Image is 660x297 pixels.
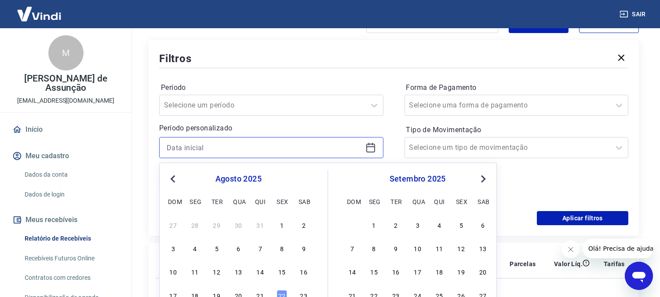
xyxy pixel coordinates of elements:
[167,141,362,154] input: Data inicial
[168,267,179,277] div: Choose domingo, 10 de agosto de 2025
[510,260,536,268] p: Parcelas
[434,243,445,253] div: Choose quinta-feira, 11 de setembro de 2025
[190,196,200,207] div: seg
[190,267,200,277] div: Choose segunda-feira, 11 de agosto de 2025
[456,267,467,277] div: Choose sexta-feira, 19 de setembro de 2025
[161,82,382,93] label: Período
[168,243,179,253] div: Choose domingo, 3 de agosto de 2025
[412,267,423,277] div: Choose quarta-feira, 17 de setembro de 2025
[255,219,266,230] div: Choose quinta-feira, 31 de julho de 2025
[211,243,222,253] div: Choose terça-feira, 5 de agosto de 2025
[390,243,401,253] div: Choose terça-feira, 9 de setembro de 2025
[190,243,200,253] div: Choose segunda-feira, 4 de agosto de 2025
[277,267,287,277] div: Choose sexta-feira, 15 de agosto de 2025
[21,166,121,184] a: Dados da conta
[347,196,357,207] div: dom
[159,123,383,134] p: Período personalizado
[456,219,467,230] div: Choose sexta-feira, 5 de setembro de 2025
[625,262,653,290] iframe: Botão para abrir a janela de mensagens
[168,196,179,207] div: dom
[48,35,84,71] div: M
[277,196,287,207] div: sex
[554,260,583,268] p: Valor Líq.
[412,219,423,230] div: Choose quarta-feira, 3 de setembro de 2025
[412,243,423,253] div: Choose quarta-feira, 10 de setembro de 2025
[233,196,244,207] div: qua
[5,6,74,13] span: Olá! Precisa de ajuda?
[277,219,287,230] div: Choose sexta-feira, 1 de agosto de 2025
[434,196,445,207] div: qui
[456,196,467,207] div: sex
[21,186,121,204] a: Dados de login
[255,267,266,277] div: Choose quinta-feira, 14 de agosto de 2025
[21,249,121,267] a: Recebíveis Futuros Online
[562,241,580,258] iframe: Fechar mensagem
[233,243,244,253] div: Choose quarta-feira, 6 de agosto de 2025
[390,219,401,230] div: Choose terça-feira, 2 de setembro de 2025
[456,243,467,253] div: Choose sexta-feira, 12 de setembro de 2025
[390,267,401,277] div: Choose terça-feira, 16 de setembro de 2025
[412,196,423,207] div: qua
[369,243,379,253] div: Choose segunda-feira, 8 de setembro de 2025
[478,196,489,207] div: sab
[369,219,379,230] div: Choose segunda-feira, 1 de setembro de 2025
[618,6,649,22] button: Sair
[17,96,114,105] p: [EMAIL_ADDRESS][DOMAIN_NAME]
[255,243,266,253] div: Choose quinta-feira, 7 de agosto de 2025
[299,243,309,253] div: Choose sábado, 9 de agosto de 2025
[347,219,357,230] div: Choose domingo, 31 de agosto de 2025
[168,174,178,184] button: Previous Month
[11,210,121,230] button: Meus recebíveis
[478,174,489,184] button: Next Month
[211,219,222,230] div: Choose terça-feira, 29 de julho de 2025
[21,230,121,248] a: Relatório de Recebíveis
[299,267,309,277] div: Choose sábado, 16 de agosto de 2025
[478,267,489,277] div: Choose sábado, 20 de setembro de 2025
[347,267,357,277] div: Choose domingo, 14 de setembro de 2025
[406,82,627,93] label: Forma de Pagamento
[7,74,124,93] p: [PERSON_NAME] de Assunção
[537,211,628,225] button: Aplicar filtros
[11,120,121,139] a: Início
[233,267,244,277] div: Choose quarta-feira, 13 de agosto de 2025
[190,219,200,230] div: Choose segunda-feira, 28 de julho de 2025
[211,196,222,207] div: ter
[11,146,121,166] button: Meu cadastro
[406,125,627,135] label: Tipo de Movimentação
[434,267,445,277] div: Choose quinta-feira, 18 de setembro de 2025
[369,196,379,207] div: seg
[347,243,357,253] div: Choose domingo, 7 de setembro de 2025
[478,243,489,253] div: Choose sábado, 13 de setembro de 2025
[346,174,489,184] div: setembro 2025
[167,174,310,184] div: agosto 2025
[583,239,653,258] iframe: Mensagem da empresa
[390,196,401,207] div: ter
[434,219,445,230] div: Choose quinta-feira, 4 de setembro de 2025
[299,196,309,207] div: sab
[369,267,379,277] div: Choose segunda-feira, 15 de setembro de 2025
[299,219,309,230] div: Choose sábado, 2 de agosto de 2025
[233,219,244,230] div: Choose quarta-feira, 30 de julho de 2025
[168,219,179,230] div: Choose domingo, 27 de julho de 2025
[604,260,625,268] p: Tarifas
[255,196,266,207] div: qui
[277,243,287,253] div: Choose sexta-feira, 8 de agosto de 2025
[11,0,68,27] img: Vindi
[159,52,192,66] h5: Filtros
[478,219,489,230] div: Choose sábado, 6 de setembro de 2025
[211,267,222,277] div: Choose terça-feira, 12 de agosto de 2025
[21,269,121,287] a: Contratos com credores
